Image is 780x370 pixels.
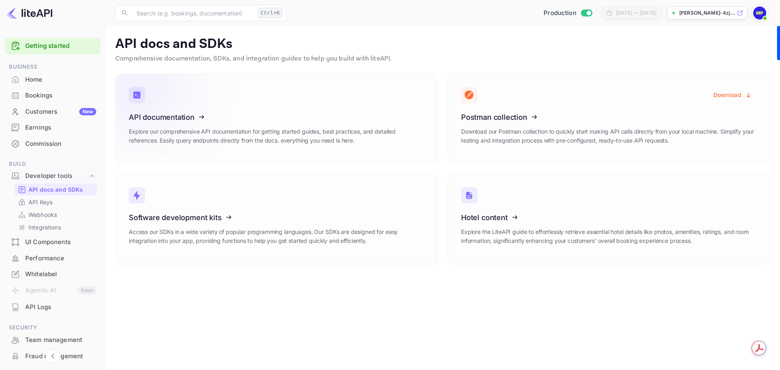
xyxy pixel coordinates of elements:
[5,332,100,348] div: Team management
[5,266,100,281] a: Whitelabel
[129,113,425,121] h3: API documentation
[18,210,94,219] a: Webhooks
[45,349,60,364] button: Collapse navigation
[25,91,96,100] div: Bookings
[461,127,757,145] p: Download our Postman collection to quickly start making API calls directly from your local machin...
[115,54,770,64] p: Comprehensive documentation, SDKs, and integration guides to help you build with liteAPI.
[115,36,770,52] p: API docs and SDKs
[5,88,100,103] a: Bookings
[25,139,96,149] div: Commission
[115,74,438,164] a: API documentationExplore our comprehensive API documentation for getting started guides, best pra...
[28,210,57,219] p: Webhooks
[461,213,757,222] h3: Hotel content
[129,213,425,222] h3: Software development kits
[5,332,100,347] a: Team management
[5,38,100,54] div: Getting started
[679,9,735,17] p: [PERSON_NAME]-4zj...
[28,185,83,194] p: API docs and SDKs
[5,104,100,119] a: CustomersNew
[18,198,94,206] a: API Keys
[115,174,438,264] a: Software development kitsAccess our SDKs in a wide variety of popular programming languages. Our ...
[708,87,757,103] button: Download
[5,169,100,183] div: Developer tools
[25,335,96,345] div: Team management
[5,120,100,135] a: Earnings
[25,41,96,51] a: Getting started
[5,160,100,169] span: Build
[25,75,96,84] div: Home
[5,251,100,266] a: Performance
[616,9,656,17] div: [DATE] — [DATE]
[5,136,100,152] div: Commission
[18,185,94,194] a: API docs and SDKs
[5,234,100,249] a: UI Components
[25,352,96,361] div: Fraud management
[15,221,97,233] div: Integrations
[25,254,96,263] div: Performance
[15,209,97,221] div: Webhooks
[129,227,425,245] p: Access our SDKs in a wide variety of popular programming languages. Our SDKs are designed for eas...
[25,303,96,312] div: API Logs
[5,234,100,250] div: UI Components
[25,123,96,132] div: Earnings
[461,113,757,121] h3: Postman collection
[28,223,61,232] p: Integrations
[25,171,88,181] div: Developer tools
[5,323,100,332] span: Security
[25,270,96,279] div: Whitelabel
[5,299,100,315] div: API Logs
[5,63,100,71] span: Business
[25,238,96,247] div: UI Components
[540,9,595,18] div: Switch to Sandbox mode
[5,136,100,151] a: Commission
[6,6,52,19] img: LiteAPI logo
[5,104,100,120] div: CustomersNew
[5,299,100,314] a: API Logs
[258,8,283,18] div: Ctrl+K
[448,174,770,264] a: Hotel contentExplore the LiteAPI guide to effortlessly retrieve essential hotel details like phot...
[5,72,100,87] a: Home
[5,72,100,88] div: Home
[132,5,254,21] input: Search (e.g. bookings, documentation)
[28,198,52,206] p: API Keys
[129,127,425,145] p: Explore our comprehensive API documentation for getting started guides, best practices, and detai...
[753,6,766,19] img: Maarten Van Pijpen
[18,223,94,232] a: Integrations
[5,120,100,136] div: Earnings
[79,108,96,115] div: New
[5,88,100,104] div: Bookings
[461,227,757,245] p: Explore the LiteAPI guide to effortlessly retrieve essential hotel details like photos, amenities...
[15,184,97,195] div: API docs and SDKs
[544,9,576,18] span: Production
[25,107,96,117] div: Customers
[15,196,97,208] div: API Keys
[5,348,100,364] a: Fraud management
